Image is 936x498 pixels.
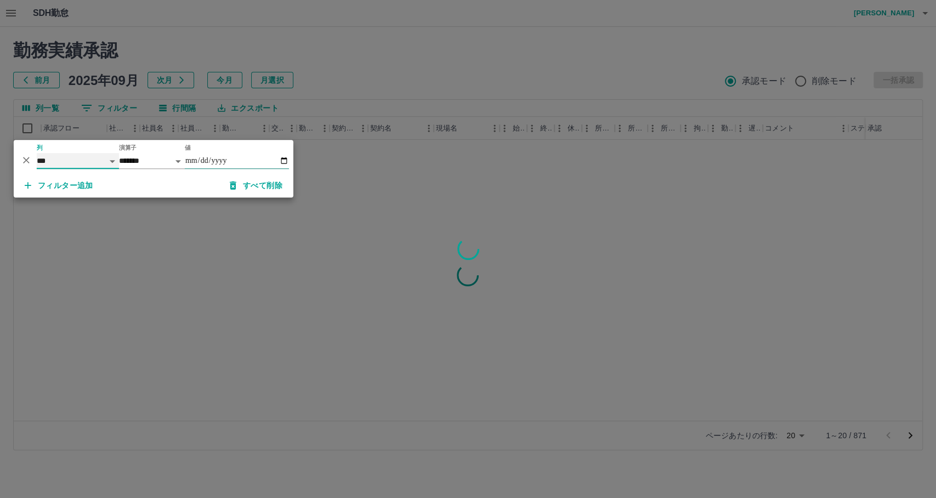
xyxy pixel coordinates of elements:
[185,144,191,152] label: 値
[16,176,102,195] button: フィルター追加
[221,176,291,195] button: すべて削除
[119,144,137,152] label: 演算子
[37,144,43,152] label: 列
[18,152,35,168] button: 削除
